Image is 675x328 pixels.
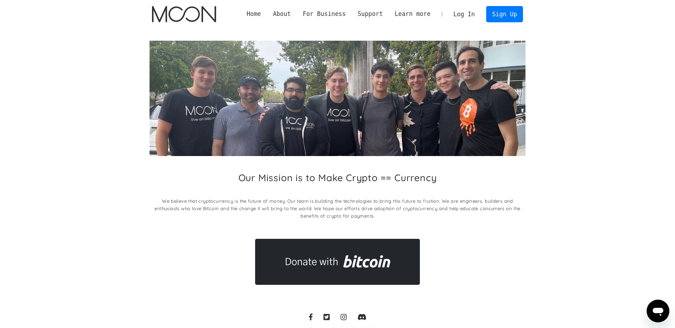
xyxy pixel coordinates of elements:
div: Learn more [395,10,431,18]
div: For Business [297,10,352,18]
div: About [273,10,291,18]
p: We believe that cryptocurrency is the future of money. Our team is building the technologies to b... [150,197,525,220]
h2: Our Mission is to Make Crypto == Currency [238,172,437,183]
iframe: Button to launch messaging window [647,300,669,322]
div: Learn more [389,10,437,18]
a: home [152,6,216,22]
img: Moon Logo [152,6,216,22]
div: About [267,10,297,18]
div: For Business [303,10,345,18]
a: Home [241,10,267,18]
a: Sign Up [486,6,523,22]
div: Support [352,10,389,18]
a: Log In [448,6,481,22]
div: Support [358,10,383,18]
